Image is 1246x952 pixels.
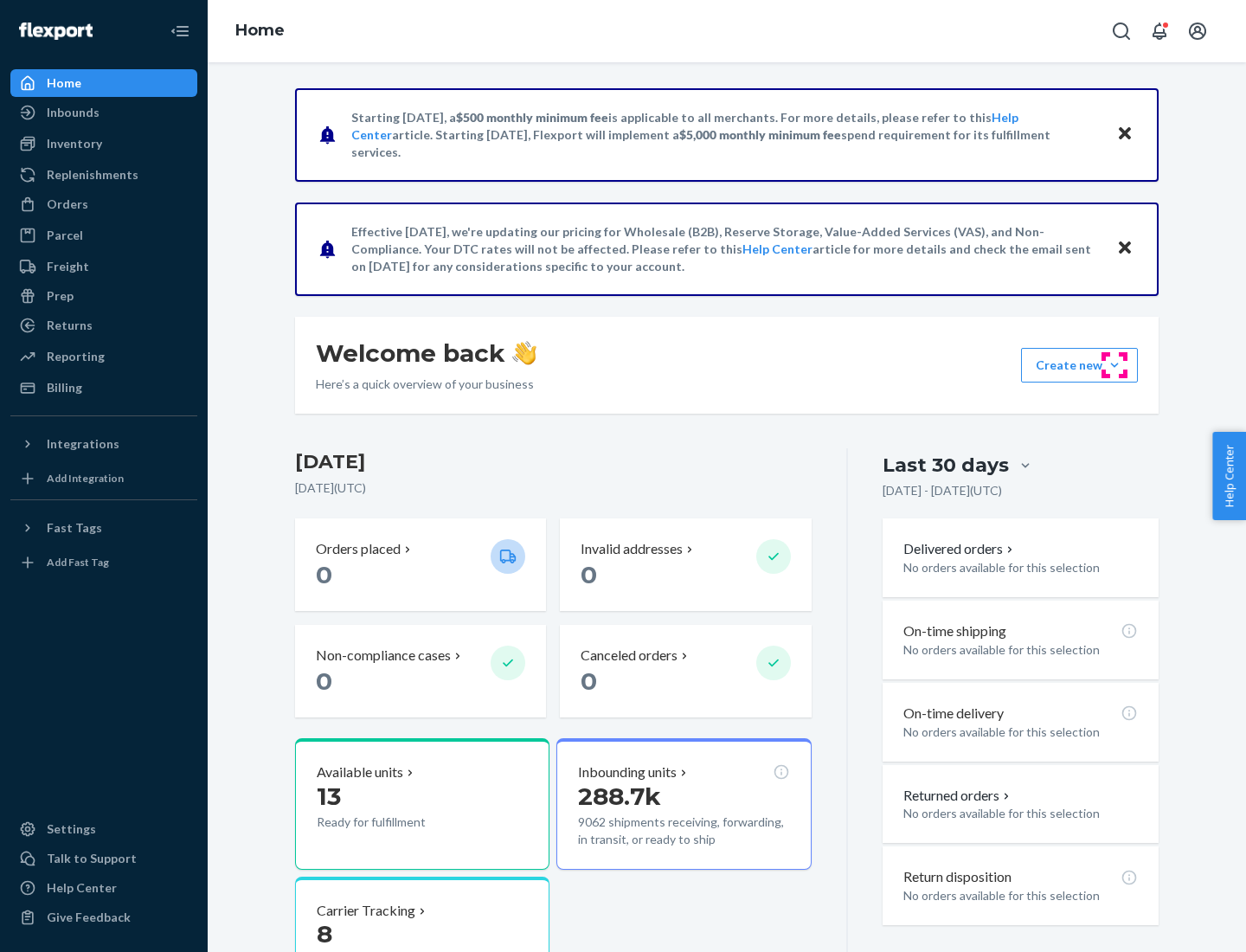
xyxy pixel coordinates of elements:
[903,867,1012,887] p: Return disposition
[47,850,137,867] div: Talk to Support
[163,14,197,48] button: Close Navigation
[316,560,332,589] span: 0
[351,223,1100,275] p: Effective [DATE], we're updating our pricing for Wholesale (B2B), Reserve Storage, Value-Added Se...
[903,805,1138,822] p: No orders available for this selection
[903,724,1138,741] p: No orders available for this selection
[581,560,597,589] span: 0
[10,904,197,931] button: Give Feedback
[903,559,1138,576] p: No orders available for this selection
[47,909,131,926] div: Give Feedback
[295,518,546,611] button: Orders placed 0
[556,738,811,870] button: Inbounding units288.7k9062 shipments receiving, forwarding, in transit, or ready to ship
[317,919,332,949] span: 8
[47,104,100,121] div: Inbounds
[10,69,197,97] a: Home
[295,448,812,476] h3: [DATE]
[47,227,83,244] div: Parcel
[560,625,811,717] button: Canceled orders 0
[581,666,597,696] span: 0
[10,130,197,158] a: Inventory
[578,782,661,811] span: 288.7k
[10,374,197,402] a: Billing
[903,704,1004,724] p: On-time delivery
[47,166,138,183] div: Replenishments
[10,343,197,370] a: Reporting
[10,190,197,218] a: Orders
[883,482,1002,499] p: [DATE] - [DATE] ( UTC )
[317,814,477,831] p: Ready for fulfillment
[578,814,789,848] p: 9062 shipments receiving, forwarding, in transit, or ready to ship
[456,110,608,125] span: $500 monthly minimum fee
[47,196,88,213] div: Orders
[316,338,536,369] h1: Welcome back
[316,539,401,559] p: Orders placed
[1104,14,1139,48] button: Open Search Box
[10,549,197,576] a: Add Fast Tag
[10,430,197,458] button: Integrations
[1021,348,1138,383] button: Create new
[883,452,1009,479] div: Last 30 days
[47,879,117,897] div: Help Center
[10,99,197,126] a: Inbounds
[1212,432,1246,520] button: Help Center
[47,317,93,334] div: Returns
[222,6,299,56] ol: breadcrumbs
[10,161,197,189] a: Replenishments
[742,241,812,256] a: Help Center
[581,539,683,559] p: Invalid addresses
[317,901,415,921] p: Carrier Tracking
[295,738,549,870] button: Available units13Ready for fulfillment
[10,874,197,902] a: Help Center
[10,222,197,249] a: Parcel
[47,519,102,537] div: Fast Tags
[581,646,678,666] p: Canceled orders
[10,253,197,280] a: Freight
[351,109,1100,161] p: Starting [DATE], a is applicable to all merchants. For more details, please refer to this article...
[316,666,332,696] span: 0
[47,379,82,396] div: Billing
[1180,14,1215,48] button: Open account menu
[47,135,102,152] div: Inventory
[47,435,119,453] div: Integrations
[19,23,93,40] img: Flexport logo
[10,845,197,872] a: Talk to Support
[10,514,197,542] button: Fast Tags
[903,641,1138,659] p: No orders available for this selection
[560,518,811,611] button: Invalid addresses 0
[10,815,197,843] a: Settings
[47,555,109,569] div: Add Fast Tag
[903,887,1138,904] p: No orders available for this selection
[10,465,197,492] a: Add Integration
[317,782,341,811] span: 13
[1142,14,1177,48] button: Open notifications
[295,625,546,717] button: Non-compliance cases 0
[1114,122,1136,147] button: Close
[316,376,536,393] p: Here’s a quick overview of your business
[47,471,124,486] div: Add Integration
[1114,236,1136,261] button: Close
[47,258,89,275] div: Freight
[903,621,1006,641] p: On-time shipping
[47,287,74,305] div: Prep
[578,762,677,782] p: Inbounding units
[235,21,285,40] a: Home
[10,312,197,339] a: Returns
[47,74,81,92] div: Home
[317,762,403,782] p: Available units
[903,539,1017,559] button: Delivered orders
[47,348,105,365] div: Reporting
[903,786,1013,806] button: Returned orders
[295,479,812,497] p: [DATE] ( UTC )
[679,127,841,142] span: $5,000 monthly minimum fee
[512,341,536,365] img: hand-wave emoji
[10,282,197,310] a: Prep
[47,820,96,838] div: Settings
[316,646,451,666] p: Non-compliance cases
